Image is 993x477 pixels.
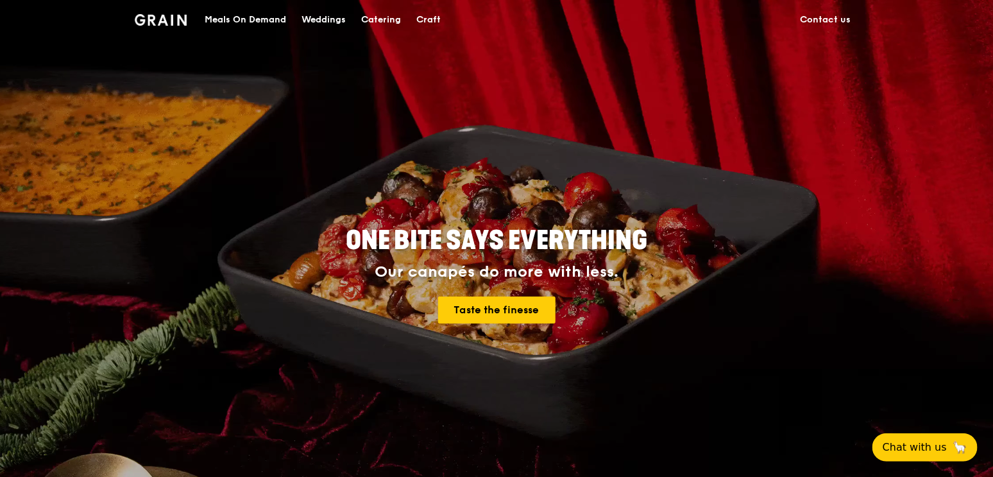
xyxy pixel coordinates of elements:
[416,1,441,39] div: Craft
[409,1,448,39] a: Craft
[266,263,727,281] div: Our canapés do more with less.
[301,1,346,39] div: Weddings
[353,1,409,39] a: Catering
[205,1,286,39] div: Meals On Demand
[361,1,401,39] div: Catering
[438,297,556,324] a: Taste the finesse
[346,225,647,256] span: ONE BITE SAYS EVERYTHING
[792,1,858,39] a: Contact us
[294,1,353,39] a: Weddings
[883,440,947,455] span: Chat with us
[135,14,187,26] img: Grain
[872,433,978,462] button: Chat with us🦙
[952,440,967,455] span: 🦙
